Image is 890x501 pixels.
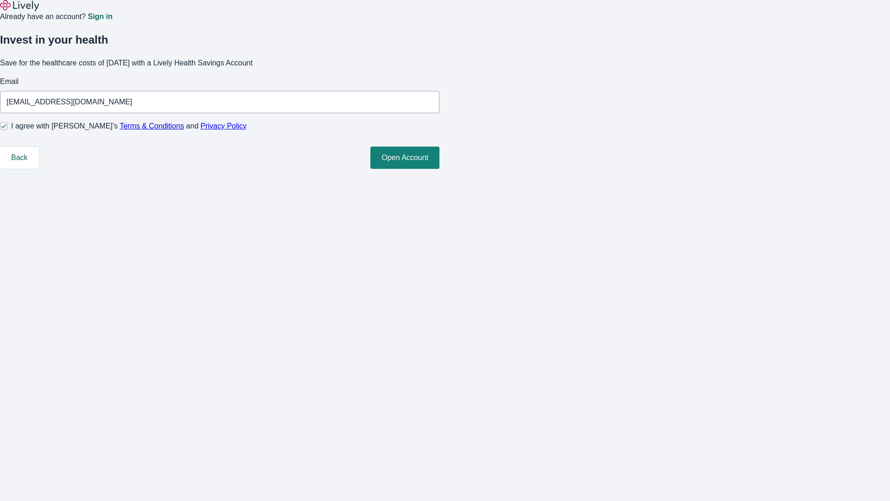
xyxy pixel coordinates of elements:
a: Terms & Conditions [120,122,184,130]
button: Open Account [370,147,439,169]
span: I agree with [PERSON_NAME]’s and [11,121,247,132]
a: Sign in [88,13,112,20]
a: Privacy Policy [201,122,247,130]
